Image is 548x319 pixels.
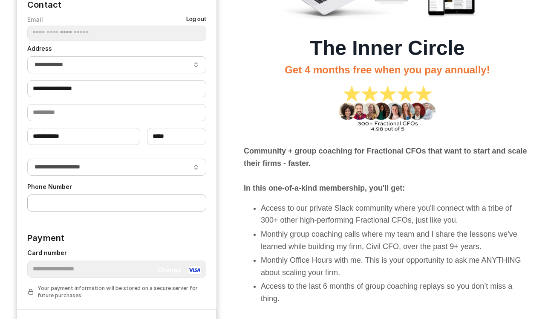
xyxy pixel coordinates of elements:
[27,222,64,244] legend: Payment
[261,254,531,279] li: Monthly Office Hours with me. This is your opportunity to ask me ANYTHING about scaling your firm.
[186,15,206,24] pds-button: Log out
[244,36,531,61] h1: The Inner Circle
[27,44,206,53] label: Address
[261,202,531,227] li: Access to our private Slack community where you'll connect with a tribe of 300+ other high-perfor...
[27,183,206,191] label: Phone Number
[285,64,490,75] span: Get 4 months free when you pay annually!
[244,147,527,168] b: Community + group coaching for Fractional CFOs that want to start and scale their firms - faster.
[261,228,531,253] li: Monthly group coaching calls where my team and I share the lessons we've learned while building m...
[244,184,405,192] strong: In this one-of-a-kind membership, you'll get:
[261,280,531,305] li: Access to the last 6 months of group coaching replays so you don’t miss a thing.
[335,80,440,139] img: 87d2c62-f66f-6753-08f5-caa413f672e_66fe2831-b063-435f-94cd-8b5a59888c9c.png
[27,249,206,257] label: Card number
[157,266,181,274] a: Change
[27,284,206,299] pds-box: Your payment information will be stored on a secure server for future purchases.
